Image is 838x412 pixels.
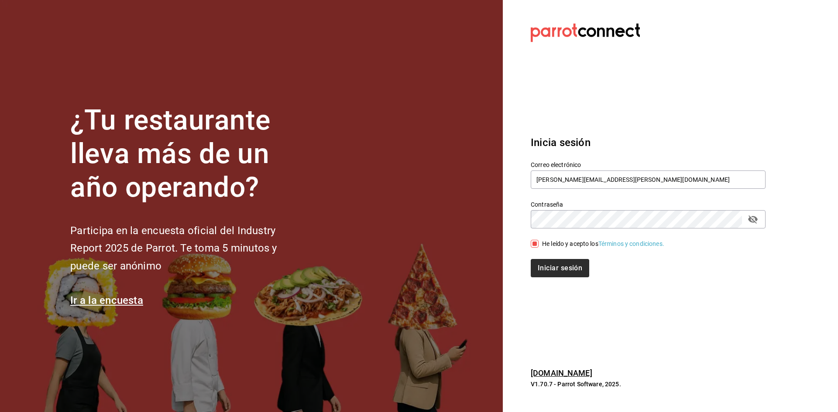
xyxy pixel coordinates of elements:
[542,239,664,249] div: He leído y acepto los
[531,135,766,150] h3: Inicia sesión
[531,201,766,208] label: Contraseña
[70,294,143,306] a: Ir a la encuesta
[531,162,766,168] label: Correo electrónico
[531,380,766,388] p: V1.70.7 - Parrot Software, 2025.
[598,240,664,247] a: Términos y condiciones.
[70,104,306,204] h1: ¿Tu restaurante lleva más de un año operando?
[70,222,306,275] h2: Participa en la encuesta oficial del Industry Report 2025 de Parrot. Te toma 5 minutos y puede se...
[531,368,592,378] a: [DOMAIN_NAME]
[531,170,766,189] input: Ingresa tu correo electrónico
[745,212,760,227] button: passwordField
[531,259,589,277] button: Iniciar sesión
